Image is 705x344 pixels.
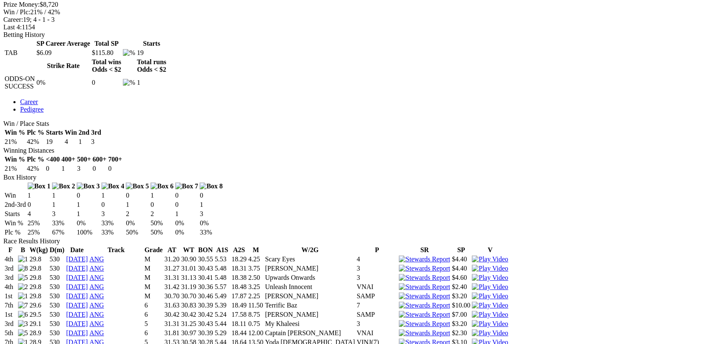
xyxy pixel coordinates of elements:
[144,283,163,291] td: M
[265,274,355,282] td: Upwards Onwards
[144,274,163,282] td: M
[356,246,398,254] th: P
[27,191,51,200] td: 1
[36,75,91,91] td: 0%
[472,274,508,281] a: View replay
[4,138,26,146] td: 21%
[472,265,508,272] a: View replay
[4,201,26,209] td: 2nd-3rd
[18,274,28,281] img: 5
[4,246,17,254] th: F
[181,301,197,310] td: 30.83
[18,302,28,309] img: 7
[18,255,28,263] img: 1
[3,16,23,23] span: Career:
[399,311,450,318] img: Stewards Report
[151,182,174,190] img: Box 6
[136,39,166,48] th: Starts
[451,283,471,291] td: $2.40
[3,8,30,16] span: Win / Plc:
[49,292,65,300] td: 530
[4,329,17,337] td: 5th
[49,310,65,319] td: 530
[451,310,471,319] td: $7.00
[248,301,264,310] td: 11.50
[399,255,450,263] img: Stewards Report
[3,1,702,8] div: $8,720
[4,164,26,173] td: 21%
[199,228,223,237] td: 33%
[26,155,44,164] th: Plc %
[101,228,125,237] td: 33%
[101,201,125,209] td: 0
[52,210,75,218] td: 3
[451,246,471,254] th: SP
[472,255,508,263] a: View replay
[472,320,508,327] a: View replay
[78,138,90,146] td: 1
[4,292,17,300] td: 1st
[164,255,180,263] td: 31.20
[248,310,264,319] td: 8.75
[66,320,88,327] a: [DATE]
[150,219,174,227] td: 50%
[265,283,355,291] td: Unleash Innocent
[175,228,199,237] td: 0%
[26,128,44,137] th: Plc %
[101,191,125,200] td: 1
[45,164,60,173] td: 0
[265,292,355,300] td: [PERSON_NAME]
[4,255,17,263] td: 4th
[29,264,49,273] td: 29.8
[451,292,471,300] td: $3.20
[451,274,471,282] td: $4.60
[198,274,213,282] td: 30.41
[45,138,63,146] td: 19
[144,329,163,337] td: 6
[3,23,702,31] div: 1154
[29,274,49,282] td: 29.8
[66,311,88,318] a: [DATE]
[265,246,355,254] th: W/2G
[399,274,450,281] img: Stewards Report
[399,329,450,337] img: Stewards Report
[91,75,122,91] td: 0
[20,106,44,113] a: Pedigree
[451,320,471,328] td: $3.20
[199,191,223,200] td: 0
[18,320,28,328] img: 3
[144,301,163,310] td: 6
[66,292,88,300] a: [DATE]
[164,292,180,300] td: 30.70
[4,274,17,282] td: 3rd
[181,320,197,328] td: 31.25
[101,219,125,227] td: 33%
[77,182,100,190] img: Box 3
[126,182,149,190] img: Box 5
[64,128,77,137] th: Win
[265,301,355,310] td: Terrific Baz
[164,329,180,337] td: 31.81
[181,246,197,254] th: WT
[92,155,107,164] th: 600+
[198,320,213,328] td: 30.43
[175,219,199,227] td: 0%
[101,210,125,218] td: 3
[36,58,91,74] th: Strike Rate
[248,283,264,291] td: 3.25
[28,182,51,190] img: Box 1
[231,292,247,300] td: 17.87
[248,246,264,254] th: M
[91,138,101,146] td: 3
[399,283,450,291] img: Stewards Report
[399,302,450,309] img: Stewards Report
[356,274,398,282] td: 3
[125,201,149,209] td: 1
[4,210,26,218] td: Starts
[472,283,508,290] a: View replay
[214,246,230,254] th: A1S
[198,310,213,319] td: 30.42
[164,320,180,328] td: 31.31
[3,16,702,23] div: 19; 4 - 1 - 3
[108,164,122,173] td: 0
